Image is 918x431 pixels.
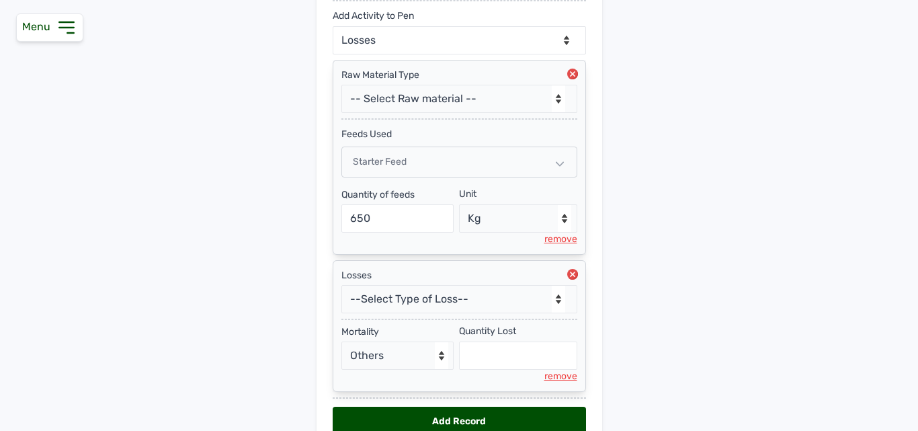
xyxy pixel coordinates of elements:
div: Quantity of feeds [341,188,454,202]
div: Losses [341,269,577,282]
div: Quantity Lost [459,325,516,338]
div: Unit [459,188,476,201]
div: remove [544,233,577,246]
span: Menu [22,20,56,33]
div: feeds Used [341,120,577,141]
span: Starter Feed [353,156,407,167]
div: Raw Material Type [341,69,577,82]
div: Add Activity to Pen [333,1,414,23]
div: Mortality [341,325,454,339]
div: remove [544,370,577,383]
